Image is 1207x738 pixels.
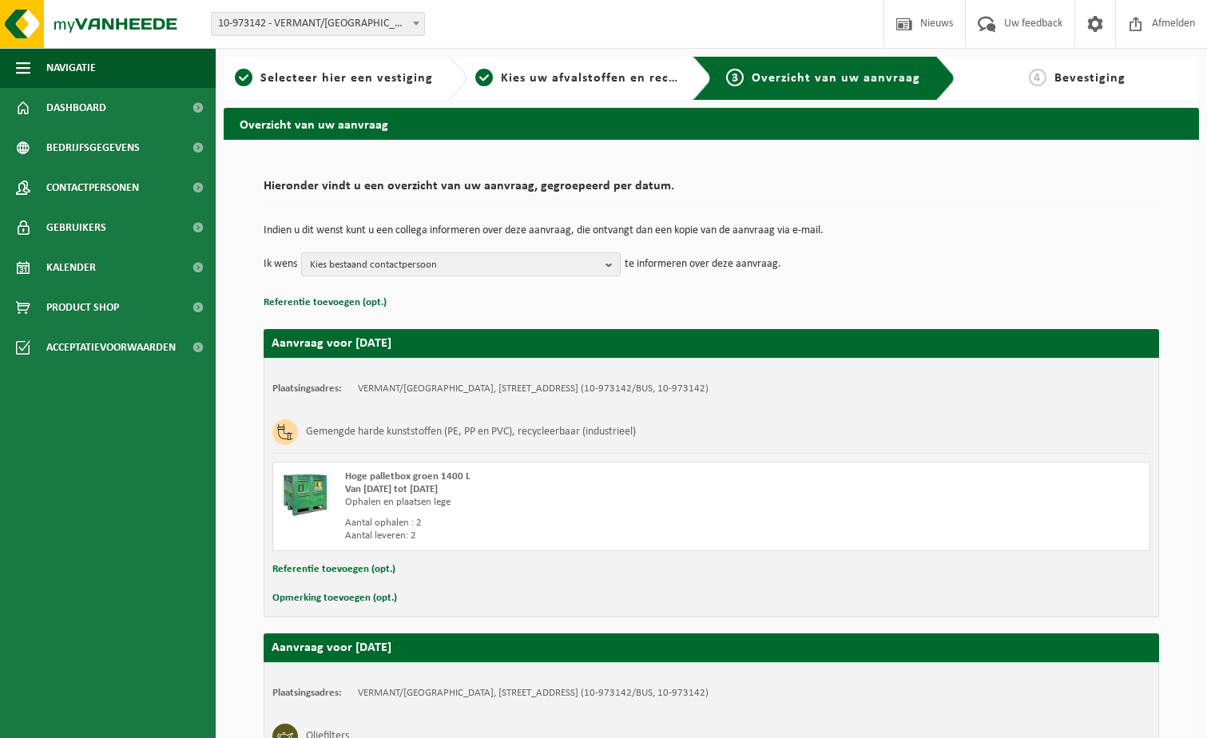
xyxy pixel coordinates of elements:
[1029,69,1046,86] span: 4
[211,12,425,36] span: 10-973142 - VERMANT/WILRIJK - WILRIJK
[260,72,433,85] span: Selecteer hier een vestiging
[345,517,776,530] div: Aantal ophalen : 2
[358,383,709,395] td: VERMANT/[GEOGRAPHIC_DATA], [STREET_ADDRESS] (10-973142/BUS, 10-973142)
[475,69,493,86] span: 2
[264,292,387,313] button: Referentie toevoegen (opt.)
[726,69,744,86] span: 3
[235,69,252,86] span: 1
[625,252,781,276] p: te informeren over deze aanvraag.
[46,248,96,288] span: Kalender
[345,484,438,494] strong: Van [DATE] tot [DATE]
[272,641,391,654] strong: Aanvraag voor [DATE]
[1054,72,1126,85] span: Bevestiging
[358,687,709,700] td: VERMANT/[GEOGRAPHIC_DATA], [STREET_ADDRESS] (10-973142/BUS, 10-973142)
[281,470,329,518] img: PB-HB-1400-HPE-GN-01.png
[272,588,397,609] button: Opmerking toevoegen (opt.)
[264,225,1159,236] p: Indien u dit wenst kunt u een collega informeren over deze aanvraag, die ontvangt dan een kopie v...
[306,419,636,445] h3: Gemengde harde kunststoffen (PE, PP en PVC), recycleerbaar (industrieel)
[46,208,106,248] span: Gebruikers
[46,48,96,88] span: Navigatie
[345,471,470,482] span: Hoge palletbox groen 1400 L
[301,252,621,276] button: Kies bestaand contactpersoon
[272,337,391,350] strong: Aanvraag voor [DATE]
[475,69,679,88] a: 2Kies uw afvalstoffen en recipiënten
[224,108,1199,139] h2: Overzicht van uw aanvraag
[310,253,599,277] span: Kies bestaand contactpersoon
[272,559,395,580] button: Referentie toevoegen (opt.)
[46,168,139,208] span: Contactpersonen
[272,383,342,394] strong: Plaatsingsadres:
[264,180,1159,201] h2: Hieronder vindt u een overzicht van uw aanvraag, gegroepeerd per datum.
[345,496,776,509] div: Ophalen en plaatsen lege
[232,69,435,88] a: 1Selecteer hier een vestiging
[212,13,424,35] span: 10-973142 - VERMANT/WILRIJK - WILRIJK
[46,288,119,327] span: Product Shop
[264,252,297,276] p: Ik wens
[46,128,140,168] span: Bedrijfsgegevens
[46,88,106,128] span: Dashboard
[272,688,342,698] strong: Plaatsingsadres:
[345,530,776,542] div: Aantal leveren: 2
[752,72,920,85] span: Overzicht van uw aanvraag
[501,72,721,85] span: Kies uw afvalstoffen en recipiënten
[46,327,176,367] span: Acceptatievoorwaarden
